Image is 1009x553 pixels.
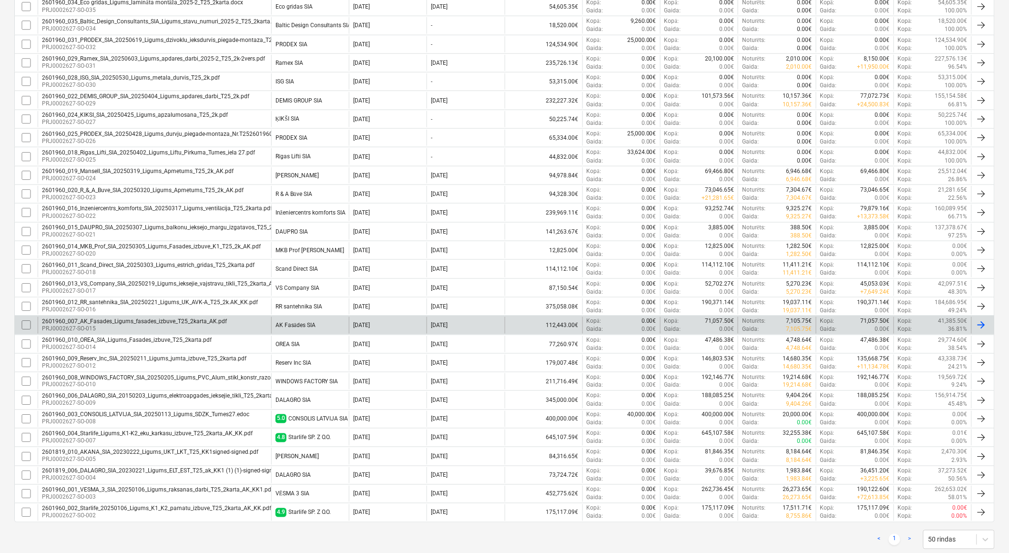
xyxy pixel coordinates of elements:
div: 2601960_024_KIKSI_SIA_20250425_Ligums_apzalumosana_T25_2k.pdf [42,112,228,118]
p: 69,466.80€ [861,167,890,175]
p: 6,946.68€ [786,175,812,184]
p: 0.00€ [719,36,734,44]
p: Gaida : [820,44,837,52]
p: Kopā : [587,55,601,63]
p: Kopā : [898,63,912,71]
p: Kopā : [898,175,912,184]
div: [DATE] [431,172,448,179]
p: 0.00€ [797,130,812,138]
p: Gaida : [742,25,759,33]
p: 0.00€ [875,138,890,146]
p: 100.00% [945,119,968,127]
p: 0.00€ [875,130,890,138]
p: Gaida : [820,175,837,184]
div: - [431,134,432,141]
p: Gaida : [664,194,681,202]
p: Kopā : [664,92,679,100]
p: Kopā : [587,130,601,138]
p: 0.00€ [719,17,734,25]
p: Kopā : [898,73,912,82]
p: 0.00€ [797,119,812,127]
p: Kopā : [820,111,835,119]
div: - [431,116,432,123]
p: 18,520.00€ [938,17,968,25]
p: Kopā : [664,73,679,82]
p: Kopā : [898,130,912,138]
p: 0.00€ [642,73,656,82]
div: ĶIKŠI SIA [275,115,299,123]
p: Kopā : [664,111,679,119]
p: Kopā : [664,186,679,194]
div: 44,832.00€ [505,148,582,164]
p: Kopā : [664,55,679,63]
div: 141,263.67€ [505,224,582,240]
p: Noturēts : [742,148,765,156]
p: 0.00€ [875,111,890,119]
p: Gaida : [820,138,837,146]
div: Baltic Design Consultants SIA [275,22,352,29]
div: 239,969.11€ [505,205,582,221]
p: Kopā : [587,17,601,25]
p: Noturēts : [742,36,765,44]
div: - [431,41,432,48]
p: PRJ0002627-SO-025 [42,156,255,164]
p: Kopā : [898,36,912,44]
p: 101,573.56€ [702,92,734,100]
p: Gaida : [742,7,759,15]
p: PRJ0002627-SO-030 [42,81,220,89]
p: 0.00€ [642,157,656,165]
p: 73,046.65€ [861,186,890,194]
p: 33,624.00€ [627,148,656,156]
div: 2601960_020_R_&_A_Buve_SIA_20250320_Ligums_Apmetums_T25_2k_AK.pdf [42,187,244,194]
div: 94,978.84€ [505,167,582,184]
div: - [431,154,432,160]
p: Gaida : [820,157,837,165]
p: Kopā : [820,148,835,156]
div: R & A Būve SIA [275,191,312,198]
p: Noturēts : [742,111,765,119]
p: 9,260.00€ [631,17,656,25]
p: Kopā : [664,148,679,156]
p: Gaida : [587,82,603,90]
div: 400,000.00€ [505,411,582,427]
p: 0.00€ [875,17,890,25]
p: 77,072.73€ [861,92,890,100]
div: 84,316.65€ [505,448,582,464]
p: 100.00% [945,157,968,165]
p: Kopā : [898,148,912,156]
div: PRODEX SIA [275,41,307,48]
p: Kopā : [820,92,835,100]
p: 100.00% [945,7,968,15]
p: 0.00€ [719,111,734,119]
p: Kopā : [898,101,912,109]
p: 44,832.00€ [938,148,968,156]
p: Gaida : [587,157,603,165]
p: PRJ0002627-SO-026 [42,137,326,145]
a: Page 1 is your current page [889,534,900,545]
p: Kopā : [587,36,601,44]
p: Kopā : [664,36,679,44]
div: 2601960_031_PRODEX_SIA_20250619_Ligums_dzivoklu_ieksdurvis_piegade-montaza_T27.pdf [42,37,285,43]
p: Gaida : [742,138,759,146]
p: 0.00€ [719,175,734,184]
p: Gaida : [820,82,837,90]
p: Noturēts : [742,167,765,175]
p: 10,157.36€ [783,92,812,100]
p: Gaida : [742,175,759,184]
p: Kopā : [587,73,601,82]
p: 0.00€ [719,119,734,127]
p: Kopā : [587,111,601,119]
p: PRJ0002627-SO-027 [42,118,228,126]
p: Kopā : [664,17,679,25]
p: Kopā : [898,138,912,146]
p: Gaida : [664,25,681,33]
p: Gaida : [664,138,681,146]
div: 18,520.00€ [505,17,582,33]
div: 2601960_025_PRODEX_SIA_20250428_Ligums_durvju_piegade-montaza_Nr.T252601960025_T25_2.karta.pdf [42,131,326,137]
div: [DATE] [353,154,370,160]
p: 0.00€ [642,111,656,119]
p: Gaida : [664,63,681,71]
p: 0.00€ [642,194,656,202]
p: 0.00€ [642,92,656,100]
p: Kopā : [587,92,601,100]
